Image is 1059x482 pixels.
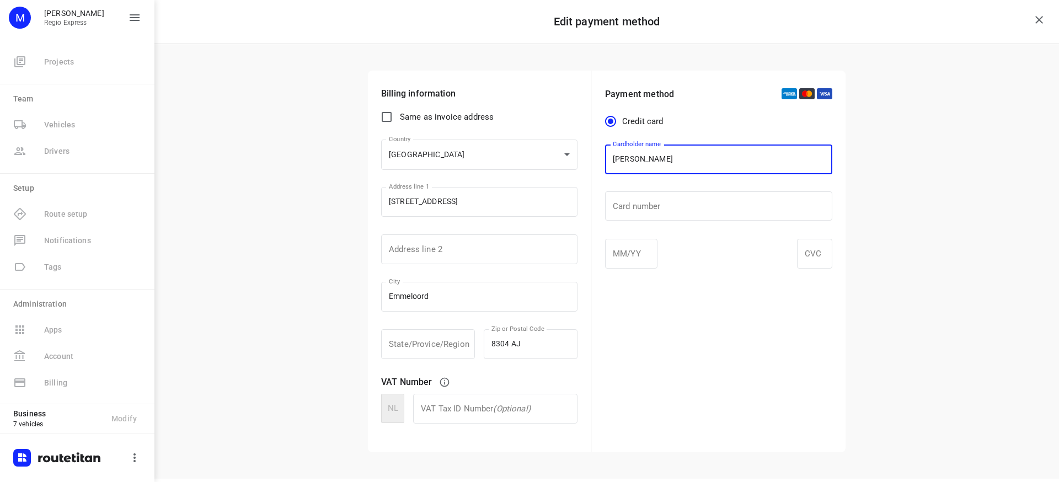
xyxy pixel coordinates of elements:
[13,298,146,310] p: Administration
[805,249,825,259] iframe: Secure CVC input frame
[817,88,832,99] img: visa
[613,249,650,259] iframe: Secure expiration date input frame
[44,9,104,18] p: Max Bisseling
[400,112,494,122] span: Same as invoice address
[622,115,664,128] span: Credit card
[381,140,577,170] div: [GEOGRAPHIC_DATA]
[799,88,815,99] img: mastercard
[13,93,146,105] p: Team
[1028,9,1050,31] button: close
[381,88,577,99] p: Billing information
[44,19,104,26] p: Regio Express
[605,89,674,99] p: Payment method
[13,409,103,418] p: Business
[13,420,103,428] p: 7 vehicles
[381,377,432,387] p: VAT Number
[782,88,797,99] img: amex
[9,7,31,29] div: M
[613,201,825,211] iframe: Secure card number input frame
[381,394,404,423] div: NL
[554,15,660,28] h6: Edit payment method
[389,150,560,160] div: [GEOGRAPHIC_DATA]
[605,110,672,132] div: payment method
[13,183,146,194] p: Setup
